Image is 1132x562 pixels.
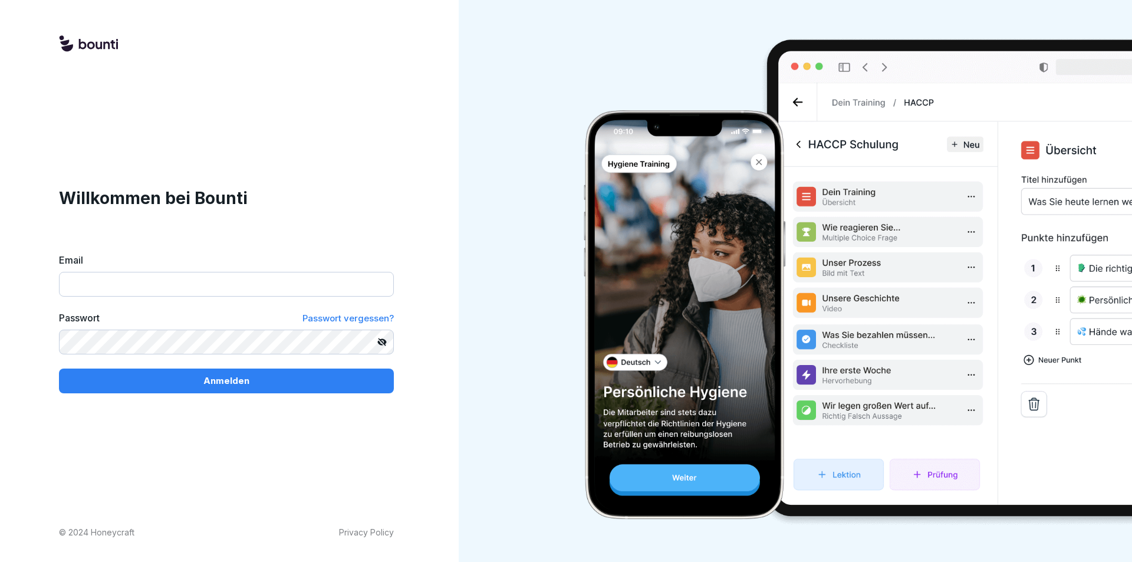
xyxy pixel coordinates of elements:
[203,374,249,387] p: Anmelden
[59,311,100,326] label: Passwort
[59,186,394,211] h1: Willkommen bei Bounti
[59,253,394,267] label: Email
[339,526,394,538] a: Privacy Policy
[302,313,394,324] span: Passwort vergessen?
[59,369,394,393] button: Anmelden
[59,526,134,538] p: © 2024 Honeycraft
[59,35,118,53] img: logo.svg
[302,311,394,326] a: Passwort vergessen?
